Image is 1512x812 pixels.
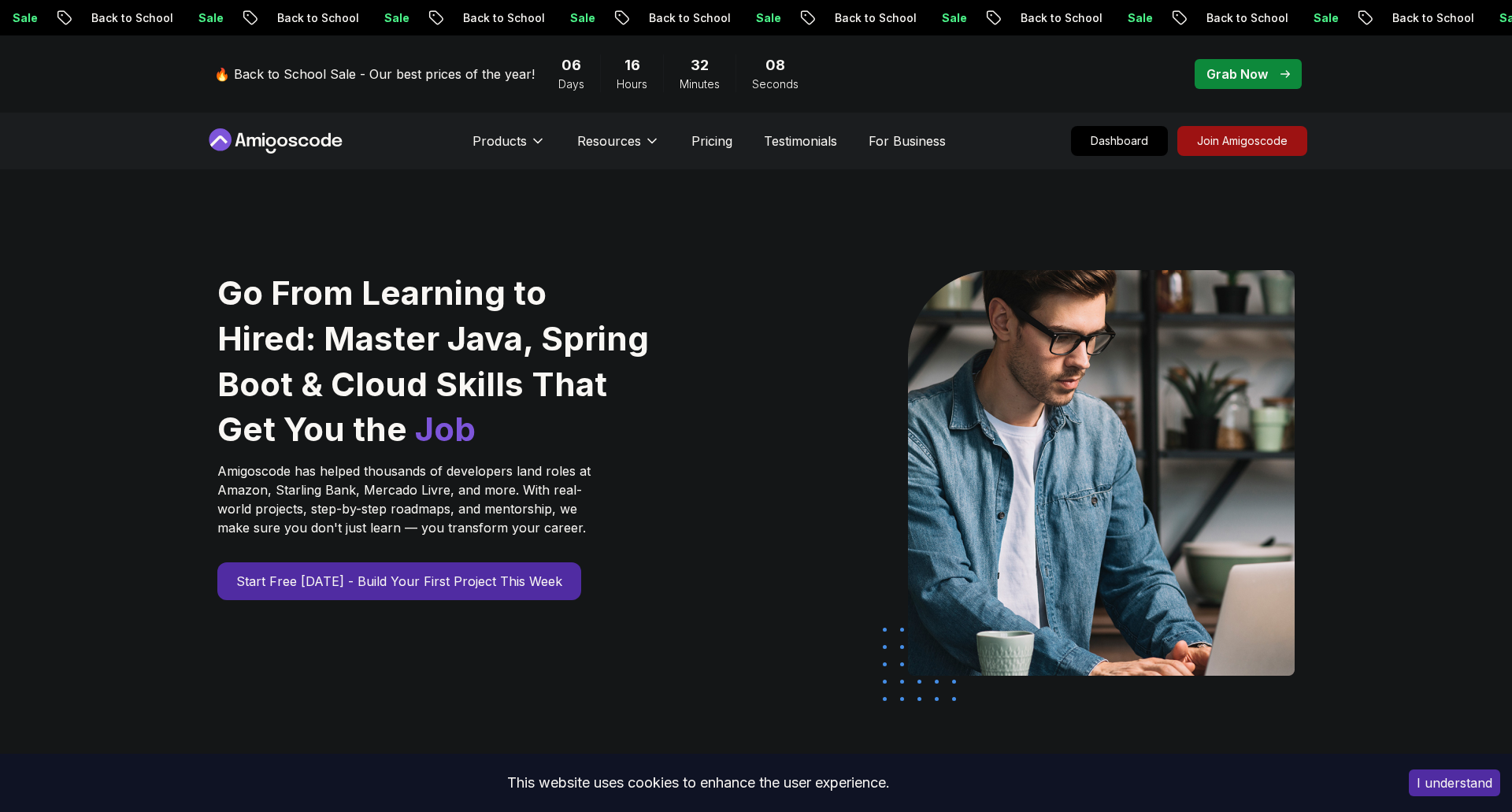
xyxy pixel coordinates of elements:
[691,54,709,76] span: 32 Minutes
[577,132,641,150] p: Resources
[184,10,235,26] p: Sale
[472,132,546,163] button: Products
[214,65,535,83] p: 🔥 Back to School Sale - Our best prices of the year!
[556,10,606,26] p: Sale
[1006,10,1114,26] p: Back to School
[908,270,1295,676] img: hero
[928,10,978,26] p: Sale
[680,76,720,92] span: Minutes
[472,132,527,150] p: Products
[1178,127,1306,155] p: Join Amigoscode
[617,76,647,92] span: Hours
[1299,10,1350,26] p: Sale
[821,10,928,26] p: Back to School
[1206,65,1268,83] p: Grab Now
[561,54,581,76] span: 6 Days
[624,54,640,76] span: 16 Hours
[765,54,785,76] span: 8 Seconds
[415,409,476,449] span: Job
[370,10,421,26] p: Sale
[752,76,799,92] span: Seconds
[635,10,742,26] p: Back to School
[1114,10,1164,26] p: Sale
[1192,10,1299,26] p: Back to School
[1378,10,1485,26] p: Back to School
[577,132,660,163] button: Resources
[12,766,1385,800] div: This website uses cookies to enhance the user experience.
[869,132,946,150] a: For Business
[77,10,184,26] p: Back to School
[217,562,581,600] a: Start Free [DATE] - Build Your First Project This Week
[1177,126,1307,156] a: Join Amigoscode
[217,270,651,452] h1: Go From Learning to Hired: Master Java, Spring Boot & Cloud Skills That Get You the
[263,10,370,26] p: Back to School
[1072,127,1167,155] p: Dashboard
[742,10,792,26] p: Sale
[1409,769,1500,796] button: Accept cookies
[449,10,556,26] p: Back to School
[558,76,584,92] span: Days
[1071,126,1168,156] a: Dashboard
[764,132,837,150] a: Testimonials
[691,132,732,150] a: Pricing
[217,462,595,537] p: Amigoscode has helped thousands of developers land roles at Amazon, Starling Bank, Mercado Livre,...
